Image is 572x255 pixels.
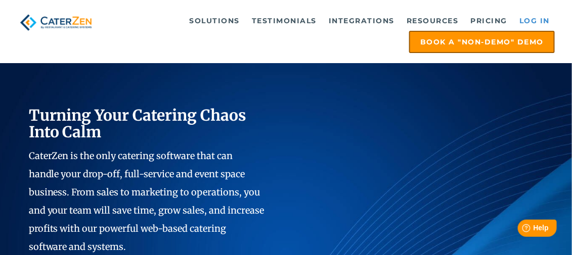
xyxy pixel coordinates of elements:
[29,150,265,252] span: CaterZen is the only catering software that can handle your drop-off, full-service and event spac...
[514,11,555,31] a: Log in
[247,11,322,31] a: Testimonials
[109,11,555,53] div: Navigation Menu
[17,11,95,34] img: caterzen
[482,216,561,244] iframe: Help widget launcher
[466,11,513,31] a: Pricing
[409,31,555,53] a: Book a "Non-Demo" Demo
[185,11,245,31] a: Solutions
[29,106,247,141] span: Turning Your Catering Chaos Into Calm
[402,11,464,31] a: Resources
[324,11,400,31] a: Integrations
